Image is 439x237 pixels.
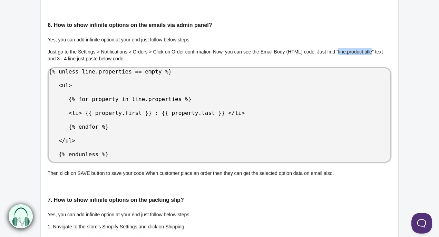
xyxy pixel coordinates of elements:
[48,21,391,29] h5: 6. How to show infinite options on the emails via admin panel?
[411,213,432,234] iframe: Toggle Customer Support
[48,211,391,218] p: Yes, you can add infinite option at your end just follow below steps.
[48,48,391,62] p: Just go to the Settings > Notifications > Orders > Click on Order confirmation Now, you can see t...
[8,204,32,229] img: bxm.png
[48,36,391,43] p: Yes, you can add infinite option at your end just follow below steps.
[48,196,391,204] h5: 7. How to show infinite options on the packing slip?
[48,170,391,177] p: Then click on SAVE button to save your code When customer place an order then they can get the se...
[48,67,391,163] xmp: {% unless line.properties == empty %} <ul> {% for property in line.properties %} <li> {{ property...
[48,223,391,230] p: 1. Navigate to the store's Shopify Settings and click on Shipping.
